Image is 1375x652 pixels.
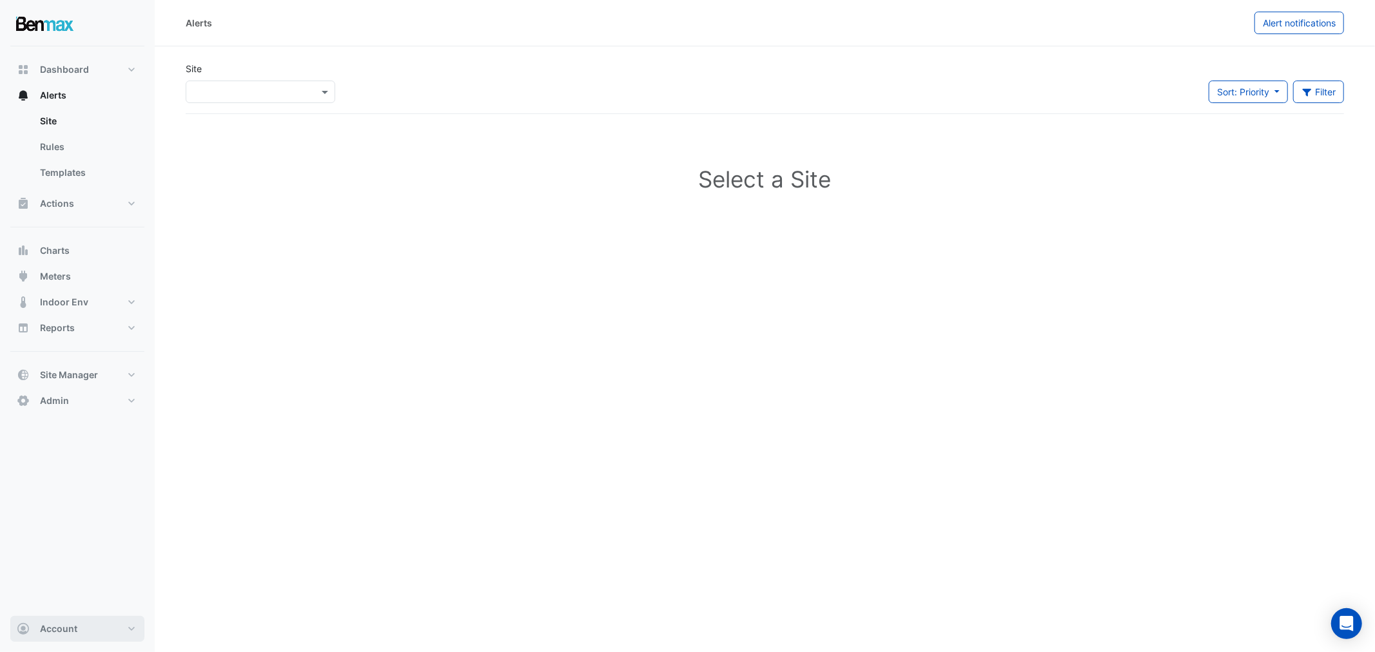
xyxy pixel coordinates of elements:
[17,394,30,407] app-icon: Admin
[10,289,144,315] button: Indoor Env
[10,238,144,264] button: Charts
[17,197,30,210] app-icon: Actions
[17,89,30,102] app-icon: Alerts
[1254,12,1344,34] button: Alert notifications
[40,622,77,635] span: Account
[17,369,30,381] app-icon: Site Manager
[17,244,30,257] app-icon: Charts
[10,616,144,642] button: Account
[40,394,69,407] span: Admin
[186,16,212,30] div: Alerts
[40,296,88,309] span: Indoor Env
[10,191,144,216] button: Actions
[10,57,144,82] button: Dashboard
[1331,608,1362,639] div: Open Intercom Messenger
[40,244,70,257] span: Charts
[30,160,144,186] a: Templates
[206,166,1323,193] h1: Select a Site
[1217,86,1269,97] span: Sort: Priority
[10,82,144,108] button: Alerts
[1263,17,1336,28] span: Alert notifications
[17,296,30,309] app-icon: Indoor Env
[30,134,144,160] a: Rules
[186,62,202,75] label: Site
[10,108,144,191] div: Alerts
[40,321,75,334] span: Reports
[1293,81,1345,103] button: Filter
[10,388,144,414] button: Admin
[17,63,30,76] app-icon: Dashboard
[40,197,74,210] span: Actions
[10,362,144,388] button: Site Manager
[17,270,30,283] app-icon: Meters
[40,63,89,76] span: Dashboard
[40,369,98,381] span: Site Manager
[10,315,144,341] button: Reports
[40,89,66,102] span: Alerts
[10,264,144,289] button: Meters
[1209,81,1288,103] button: Sort: Priority
[30,108,144,134] a: Site
[15,10,73,36] img: Company Logo
[40,270,71,283] span: Meters
[17,321,30,334] app-icon: Reports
